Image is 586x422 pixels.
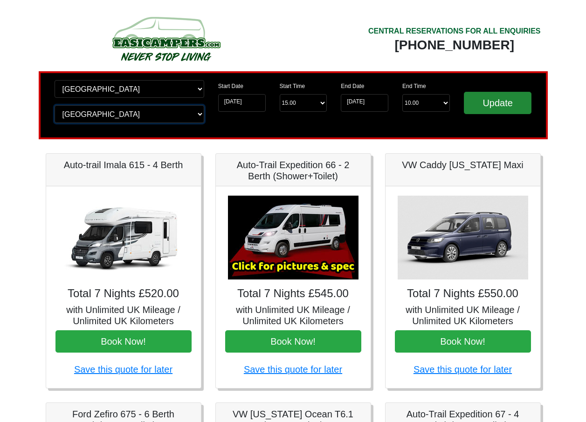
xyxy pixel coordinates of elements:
button: Book Now! [225,330,361,353]
input: Update [464,92,532,114]
input: Return Date [341,94,388,112]
a: Save this quote for later [74,364,172,374]
img: VW Caddy California Maxi [398,196,528,279]
button: Book Now! [395,330,531,353]
h5: Auto-Trail Expedition 66 - 2 Berth (Shower+Toilet) [225,159,361,182]
img: Auto-Trail Expedition 66 - 2 Berth (Shower+Toilet) [228,196,358,279]
label: End Time [402,82,426,90]
div: [PHONE_NUMBER] [368,37,541,54]
h4: Total 7 Nights £545.00 [225,287,361,300]
h4: Total 7 Nights £520.00 [55,287,192,300]
h5: VW Caddy [US_STATE] Maxi [395,159,531,170]
div: CENTRAL RESERVATIONS FOR ALL ENQUIRIES [368,26,541,37]
a: Save this quote for later [244,364,342,374]
h5: with Unlimited UK Mileage / Unlimited UK Kilometers [55,304,192,327]
input: Start Date [218,94,266,112]
h4: Total 7 Nights £550.00 [395,287,531,300]
label: End Date [341,82,364,90]
h5: Auto-trail Imala 615 - 4 Berth [55,159,192,170]
label: Start Time [280,82,305,90]
h5: with Unlimited UK Mileage / Unlimited UK Kilometers [395,304,531,327]
a: Save this quote for later [414,364,512,374]
button: Book Now! [55,330,192,353]
label: Start Date [218,82,243,90]
img: campers-checkout-logo.png [77,13,255,64]
h5: with Unlimited UK Mileage / Unlimited UK Kilometers [225,304,361,327]
img: Auto-trail Imala 615 - 4 Berth [58,196,189,279]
